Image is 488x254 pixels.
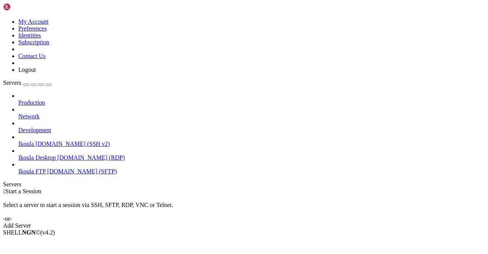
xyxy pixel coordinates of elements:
a: Identities [18,32,41,39]
span: Start a Session [5,188,41,194]
span: Network [18,113,40,120]
span: [DOMAIN_NAME] (RDP) [57,154,125,161]
li: Ikoula Desktop [DOMAIN_NAME] (RDP) [18,147,485,161]
li: Ikoula [DOMAIN_NAME] (SSH v2) [18,134,485,147]
div: Select a server to start a session via SSH, SFTP, RDP, VNC or Telnet. -or- [3,195,485,222]
span: Production [18,99,45,106]
span: Servers [3,79,21,86]
a: Contact Us [18,53,46,59]
a: Ikoula Desktop [DOMAIN_NAME] (RDP) [18,154,485,161]
img: Shellngn [3,3,47,11]
li: Ikoula FTP [DOMAIN_NAME] (SFTP) [18,161,485,175]
a: Ikoula FTP [DOMAIN_NAME] (SFTP) [18,168,485,175]
li: Production [18,92,485,106]
a: Logout [18,66,36,73]
span: Development [18,127,51,133]
span: Ikoula [18,141,34,147]
b: NGN [22,229,36,236]
a: Network [18,113,485,120]
a: Preferences [18,25,47,32]
span: SHELL © [3,229,55,236]
span: [DOMAIN_NAME] (SSH v2) [35,141,110,147]
div: Add Server [3,222,485,229]
a: Production [18,99,485,106]
a: My Account [18,18,49,25]
span: Ikoula Desktop [18,154,56,161]
a: Subscription [18,39,49,45]
span:  [3,188,5,194]
a: Ikoula [DOMAIN_NAME] (SSH v2) [18,141,485,147]
div: Servers [3,181,485,188]
span: [DOMAIN_NAME] (SFTP) [47,168,117,175]
a: Servers [3,79,52,86]
span: Ikoula FTP [18,168,46,175]
li: Network [18,106,485,120]
span: 4.2.0 [40,229,55,236]
li: Development [18,120,485,134]
a: Development [18,127,485,134]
